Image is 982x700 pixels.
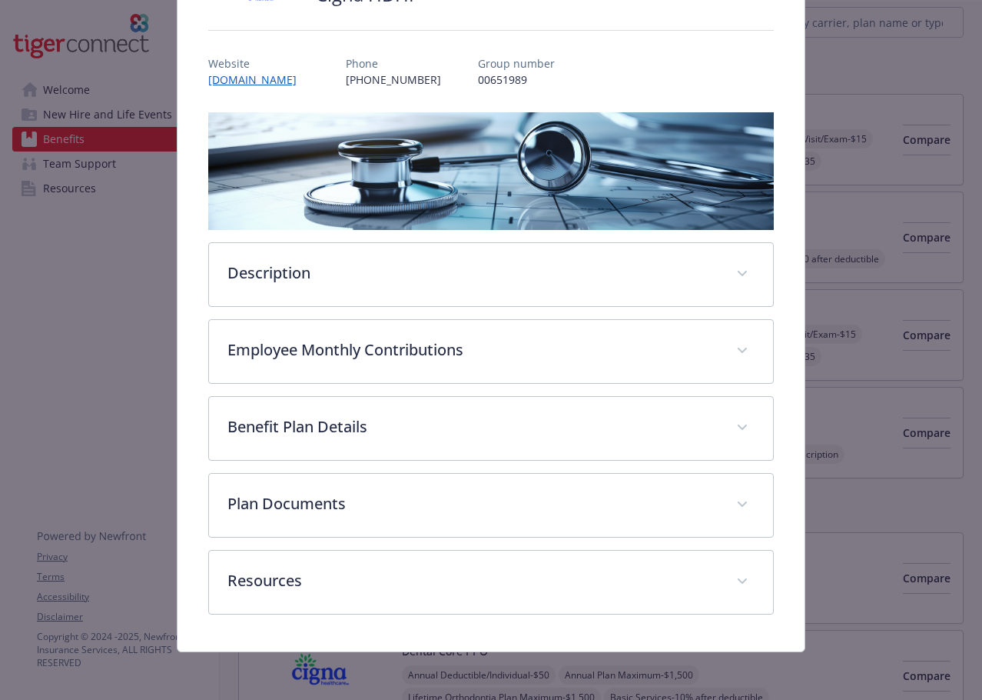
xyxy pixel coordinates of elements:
div: Plan Documents [209,474,773,537]
img: banner [208,112,774,230]
p: Phone [346,55,441,72]
p: Group number [478,55,555,72]
p: Plan Documents [227,492,718,515]
p: Employee Monthly Contributions [227,338,718,362]
div: Description [209,243,773,306]
p: [PHONE_NUMBER] [346,72,441,88]
p: Benefit Plan Details [227,415,718,438]
p: Description [227,262,718,285]
div: Benefit Plan Details [209,397,773,460]
p: Website [208,55,309,72]
p: 00651989 [478,72,555,88]
div: Employee Monthly Contributions [209,320,773,383]
div: Resources [209,551,773,614]
p: Resources [227,569,718,592]
a: [DOMAIN_NAME] [208,72,309,87]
